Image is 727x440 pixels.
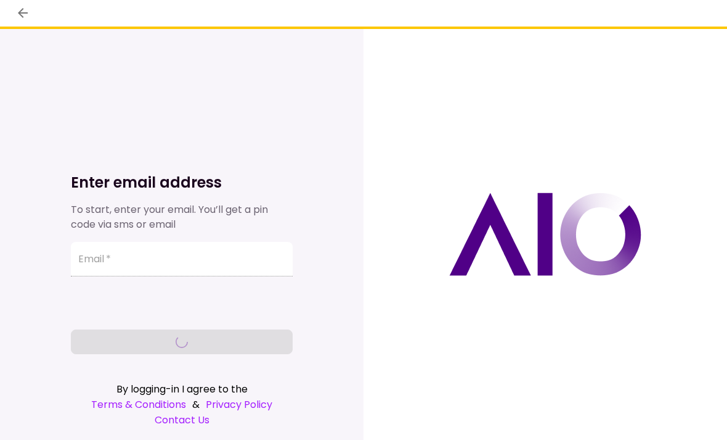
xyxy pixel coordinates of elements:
[71,173,293,193] h1: Enter email address
[206,397,272,412] a: Privacy Policy
[449,193,641,276] img: AIO logo
[12,2,33,23] button: back
[71,202,293,232] div: To start, enter your email. You’ll get a pin code via sms or email
[71,412,293,428] a: Contact Us
[71,397,293,412] div: &
[71,381,293,397] div: By logging-in I agree to the
[91,397,186,412] a: Terms & Conditions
